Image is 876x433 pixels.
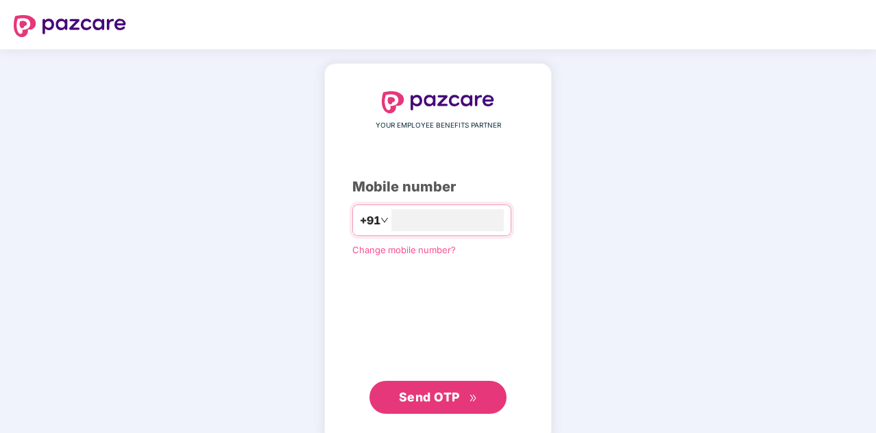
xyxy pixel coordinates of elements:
a: Change mobile number? [352,244,456,255]
span: +91 [360,212,380,229]
button: Send OTPdouble-right [369,381,507,414]
span: YOUR EMPLOYEE BENEFITS PARTNER [376,120,501,131]
div: Mobile number [352,176,524,198]
img: logo [14,15,126,37]
span: Send OTP [399,390,460,404]
img: logo [382,91,494,113]
span: down [380,216,389,224]
span: double-right [469,394,478,403]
